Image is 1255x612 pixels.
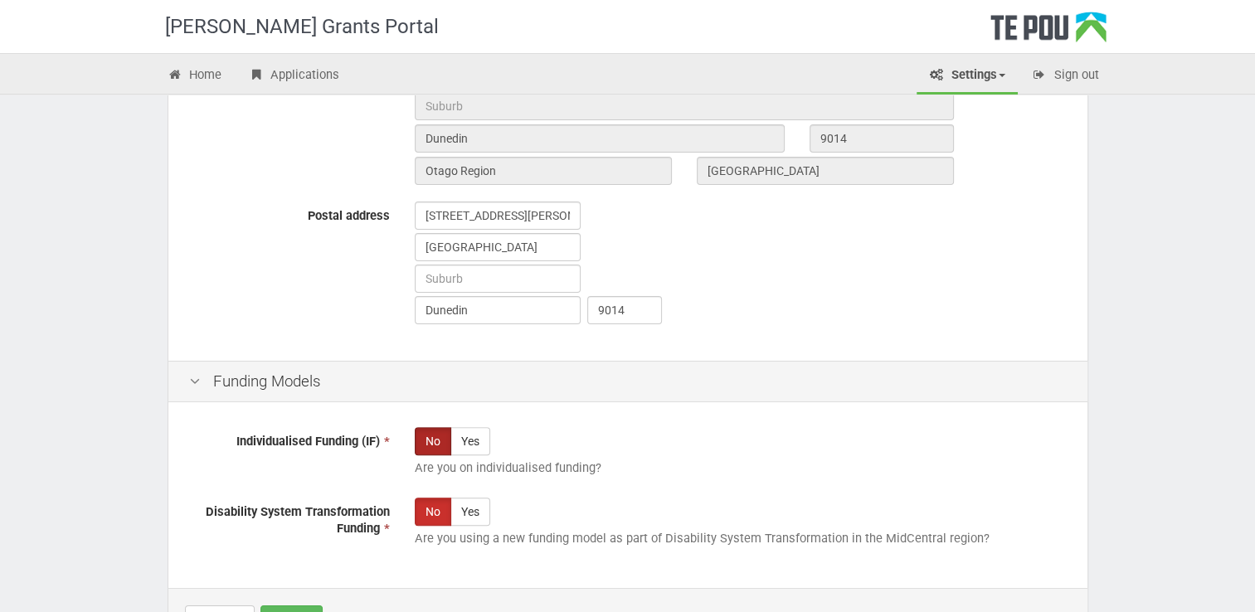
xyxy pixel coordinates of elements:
[990,12,1107,53] div: Te Pou Logo
[415,92,954,120] input: Suburb
[236,58,352,95] a: Applications
[168,361,1087,403] div: Funding Models
[587,296,662,324] input: Post code
[415,296,581,324] input: Town or city
[236,434,380,449] span: Individualised Funding (IF)
[450,427,490,455] label: Yes
[810,124,954,153] input: Post code
[415,427,451,455] label: No
[308,208,390,223] span: Postal address
[415,498,451,526] label: No
[917,58,1018,95] a: Settings
[415,124,785,153] input: City
[155,58,235,95] a: Home
[415,157,672,185] input: State
[415,530,1067,547] p: Are you using a new funding model as part of Disability System Transformation in the MidCentral r...
[206,504,390,537] span: Disability System Transformation Funding
[415,265,581,293] input: Suburb
[415,459,1067,477] p: Are you on individualised funding?
[1019,58,1112,95] a: Sign out
[450,498,490,526] label: Yes
[697,157,954,185] input: Country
